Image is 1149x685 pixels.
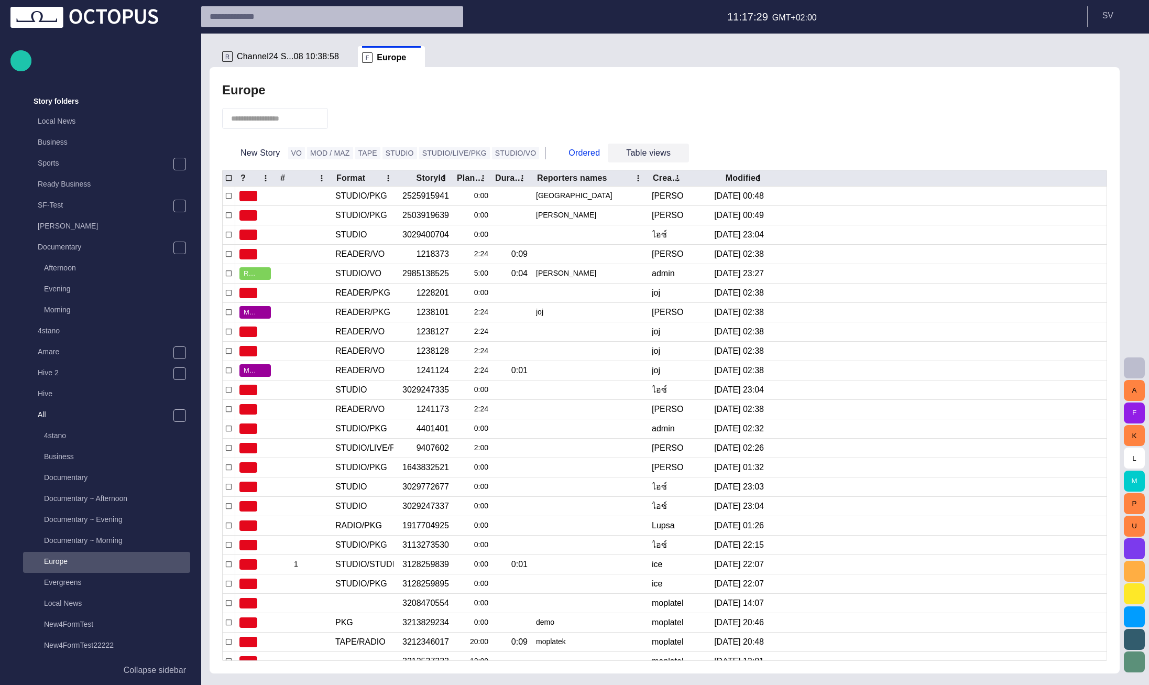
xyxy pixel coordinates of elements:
div: 17/07 02:38 [714,404,764,415]
div: READER/PKG [335,287,390,299]
div: 0:00 [457,419,488,438]
div: STUDIO/PKG [335,190,387,202]
div: 2:00 [457,439,488,458]
p: Sports [38,158,173,168]
div: Evening [23,279,190,300]
div: ice [652,559,662,570]
div: 1643832521 [402,462,449,473]
img: Octopus News Room [10,7,158,28]
div: Format [336,173,365,183]
div: moplatek [536,633,643,651]
p: R [222,51,233,62]
div: Documentary [23,468,190,489]
div: 2:24 [457,361,488,380]
button: ? column menu [258,171,273,186]
div: Fairfield [536,187,643,205]
div: 0:00 [457,284,488,302]
h2: Europe [222,83,266,97]
ul: main menu [10,49,190,618]
div: 16/07 23:04 [714,384,764,396]
p: Afternoon [44,263,190,273]
div: joj [652,326,660,338]
button: STUDIO [382,147,417,159]
div: 17/07 02:26 [714,442,764,454]
button: SV [1094,6,1143,25]
div: PKG [335,617,353,628]
div: 3113273530 [402,539,449,551]
div: RChannel24 S...08 10:38:58 [218,46,358,67]
span: MEDIA [244,365,258,376]
p: SF-Test [38,200,173,210]
div: 3128259895 [402,578,449,590]
button: StoryId column menu [436,171,451,186]
p: [PERSON_NAME] [38,221,190,231]
button: Plan dur column menu [476,171,490,186]
div: 0:00 [457,380,488,399]
p: Documentary ~ Evening [44,514,190,525]
div: 2:24 [457,322,488,341]
div: 1917704925 [402,520,449,531]
p: All [38,409,173,420]
div: 3212537333 [402,656,449,667]
button: MEDIA [239,361,271,380]
div: 16/07 23:27 [714,268,764,279]
button: A [1124,380,1145,401]
div: 20:00 [457,633,488,651]
div: 16/07 23:04 [714,501,764,512]
p: Documentary [38,242,173,252]
p: Local News [44,598,190,608]
div: 3212346017 [402,636,449,648]
button: M [1124,471,1145,492]
div: 0:01 [511,559,528,570]
div: READER/VO [335,365,385,376]
div: joj [652,287,660,299]
div: 0:00 [457,594,488,613]
div: 13/12/2023 14:07 [714,597,764,609]
div: 17/07 02:38 [714,307,764,318]
div: Sports [17,154,190,175]
button: STUDIO/VO [492,147,540,159]
div: # [280,173,285,183]
div: moplatek [652,597,683,609]
div: 2985138525 [402,268,449,279]
button: MEDIA [239,303,271,322]
div: Documentary ~ Morning [23,531,190,552]
div: 3208470554 [402,597,449,609]
div: 4stano [17,321,190,342]
div: Morning [23,300,190,321]
p: Documentary [44,472,190,483]
div: RADIO/PKG [335,520,382,531]
div: Modified [726,173,761,183]
div: 12:00 [457,652,488,671]
button: MOD / MAZ [307,147,353,159]
button: Collapse sidebar [10,660,190,681]
p: New4FormTest22222 [44,640,190,650]
div: 16/07 22:15 [714,539,764,551]
p: F [362,52,373,63]
div: 2525915941 [402,190,449,202]
div: 0:09 [511,636,528,648]
div: 3029247337 [402,501,449,512]
div: STUDIO [335,229,367,241]
div: [PERSON_NAME] [17,216,190,237]
div: 1 [279,555,327,574]
div: 0:00 [457,613,488,632]
button: F [1124,403,1145,423]
button: Reporters names column menu [631,171,645,186]
p: Story folders [34,96,79,106]
div: STUDIO/PKG [335,539,387,551]
button: # column menu [314,171,329,186]
span: Channel24 S...08 10:38:58 [237,51,339,62]
div: Plan dur [457,173,485,183]
button: L [1124,448,1145,469]
button: Table views [608,144,689,162]
div: 16/07 22:07 [714,559,764,570]
div: 16/07 20:48 [714,636,764,648]
p: Documentary ~ Morning [44,535,190,546]
div: Europe [23,552,190,573]
div: STUDIO/PKG [335,578,387,590]
div: Janko [652,307,683,318]
div: New4FormTest [23,615,190,636]
div: 2:24 [457,245,488,264]
div: 2:24 [457,400,488,419]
